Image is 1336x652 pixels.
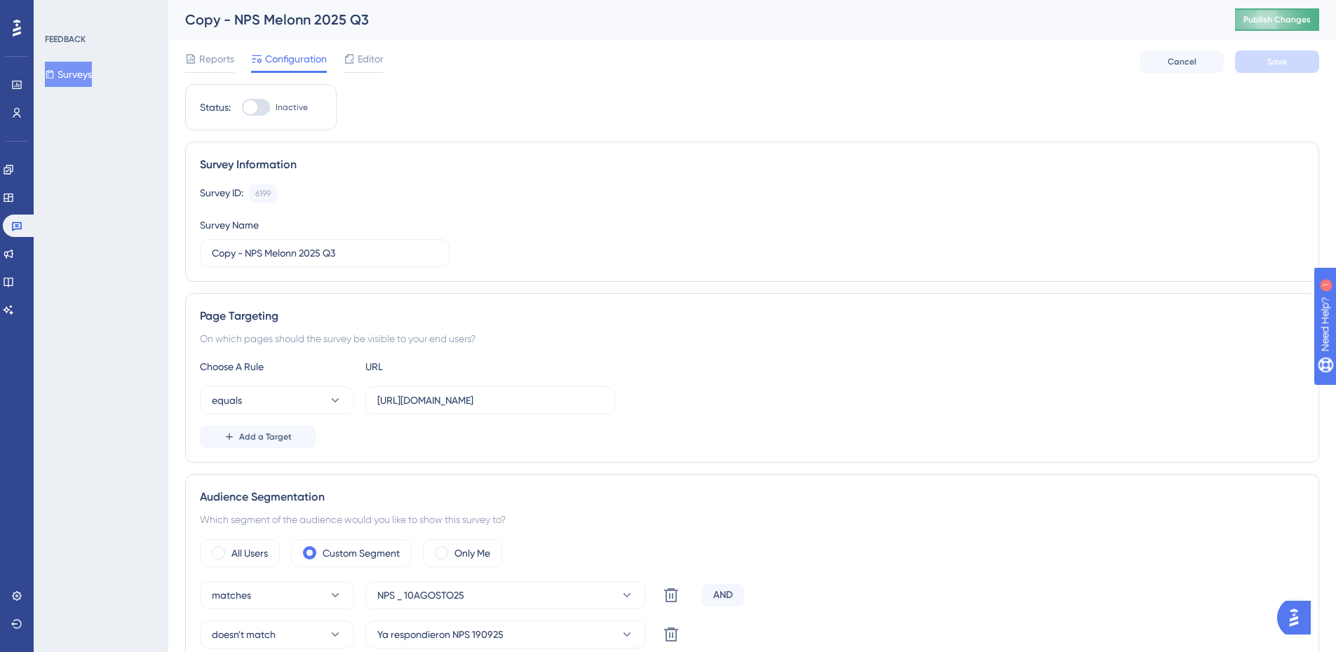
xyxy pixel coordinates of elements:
[1235,8,1319,31] button: Publish Changes
[200,620,354,648] button: doesn't match
[377,626,504,643] span: Ya respondieron NPS 190925
[200,184,243,203] div: Survey ID:
[212,626,276,643] span: doesn't match
[45,62,92,87] button: Surveys
[255,188,271,199] div: 6199
[200,156,1304,173] div: Survey Information
[358,50,384,67] span: Editor
[200,99,231,116] div: Status:
[239,431,292,442] span: Add a Target
[200,511,1304,528] div: Which segment of the audience would you like to show this survey to?
[200,426,316,448] button: Add a Target
[377,587,464,604] span: NPS _ 10AGOSTO25
[185,10,1200,29] div: Copy - NPS Melonn 2025 Q3
[200,217,259,233] div: Survey Name
[200,308,1304,325] div: Page Targeting
[377,393,603,408] input: yourwebsite.com/path
[97,7,102,18] div: 1
[200,330,1304,347] div: On which pages should the survey be visible to your end users?
[365,358,520,375] div: URL
[702,584,744,606] div: AND
[365,620,646,648] button: Ya respondieron NPS 190925
[1243,14,1311,25] span: Publish Changes
[212,587,251,604] span: matches
[1277,597,1319,639] iframe: UserGuiding AI Assistant Launcher
[212,245,438,261] input: Type your Survey name
[276,102,308,113] span: Inactive
[33,4,88,20] span: Need Help?
[200,386,354,414] button: equals
[1267,56,1287,67] span: Save
[1168,56,1196,67] span: Cancel
[200,358,354,375] div: Choose A Rule
[323,545,400,562] label: Custom Segment
[454,545,490,562] label: Only Me
[199,50,234,67] span: Reports
[265,50,327,67] span: Configuration
[1140,50,1224,73] button: Cancel
[1235,50,1319,73] button: Save
[212,392,242,409] span: equals
[45,34,86,45] div: FEEDBACK
[200,489,1304,505] div: Audience Segmentation
[365,581,646,609] button: NPS _ 10AGOSTO25
[200,581,354,609] button: matches
[231,545,268,562] label: All Users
